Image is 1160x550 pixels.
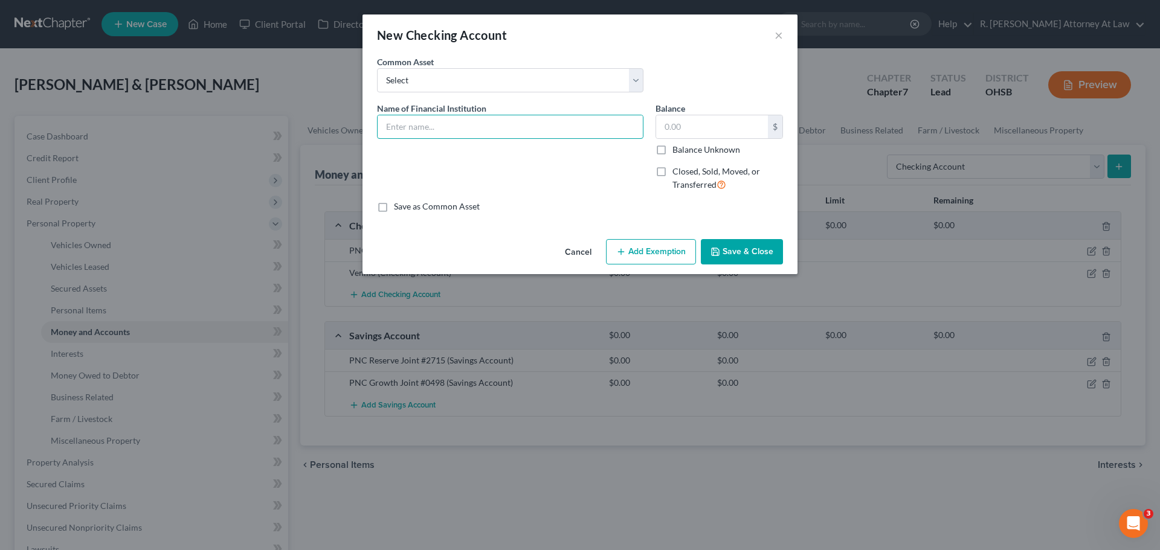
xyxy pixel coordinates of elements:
[656,115,768,138] input: 0.00
[768,115,782,138] div: $
[394,200,480,213] label: Save as Common Asset
[1144,509,1153,519] span: 3
[1119,509,1148,538] iframe: Intercom live chat
[377,27,507,43] div: New Checking Account
[377,103,486,114] span: Name of Financial Institution
[775,28,783,42] button: ×
[606,239,696,264] button: Add Exemption
[656,102,685,115] label: Balance
[377,56,434,68] label: Common Asset
[672,144,740,156] label: Balance Unknown
[555,240,601,264] button: Cancel
[672,166,760,190] span: Closed, Sold, Moved, or Transferred
[701,239,783,264] button: Save & Close
[378,115,643,138] input: Enter name...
